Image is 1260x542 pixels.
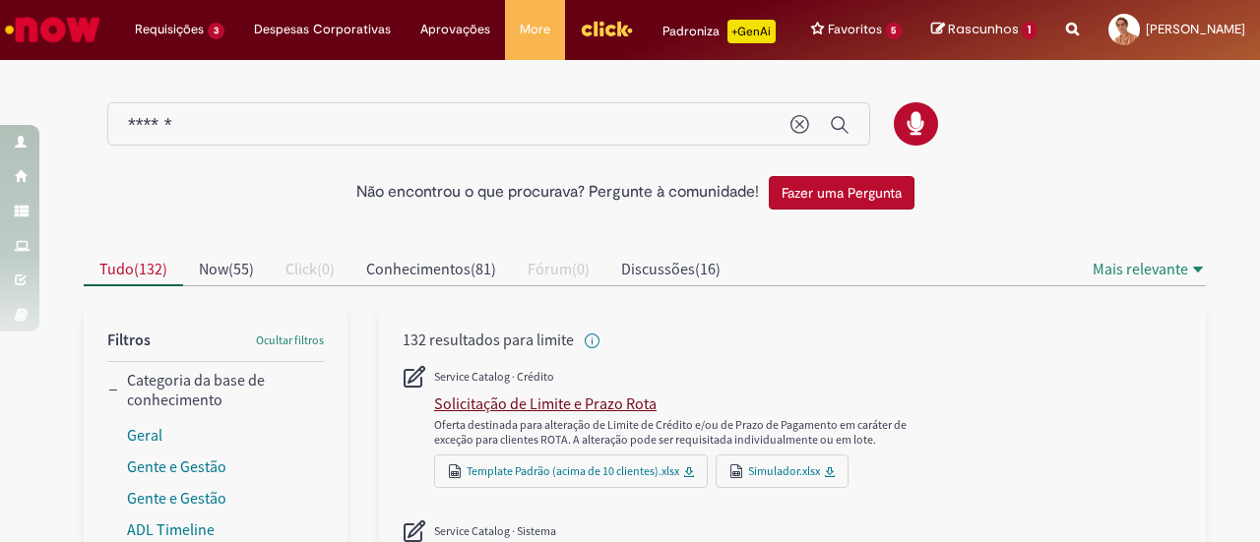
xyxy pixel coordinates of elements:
span: Favoritos [828,20,882,39]
span: Requisições [135,20,204,39]
img: click_logo_yellow_360x200.png [580,14,633,43]
span: More [520,20,550,39]
span: [PERSON_NAME] [1146,21,1245,37]
button: Fazer uma Pergunta [769,176,914,210]
div: Padroniza [662,20,776,43]
span: Aprovações [420,20,490,39]
span: Despesas Corporativas [254,20,391,39]
img: ServiceNow [2,10,103,49]
a: Rascunhos [931,21,1037,39]
span: 5 [886,23,903,39]
span: 1 [1022,22,1037,39]
span: Rascunhos [948,20,1019,38]
span: 3 [208,23,224,39]
h2: Não encontrou o que procurava? Pergunte à comunidade! [356,184,759,202]
p: +GenAi [727,20,776,43]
